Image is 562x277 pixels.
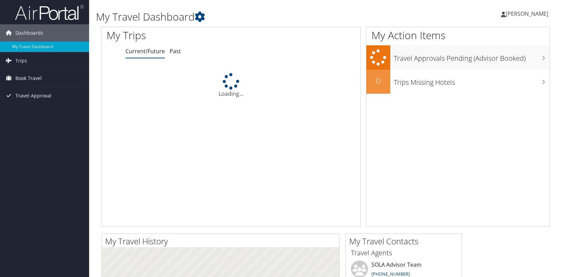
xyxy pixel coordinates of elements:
a: Current/Future [125,47,165,55]
h3: Travel Agents [351,248,456,258]
h1: My Action Items [366,28,550,43]
h2: 0 [366,75,390,87]
span: Travel Approval [15,87,51,104]
span: Dashboards [15,24,43,42]
span: Trips [15,52,27,69]
a: 0Trips Missing Hotels [366,70,550,94]
h1: My Trips [107,28,247,43]
div: Loading... [101,73,361,98]
a: Travel Approvals Pending (Advisor Booked) [366,45,550,70]
h3: Trips Missing Hotels [394,74,550,87]
h2: My Travel History [105,235,339,247]
span: Book Travel [15,70,42,87]
a: [PHONE_NUMBER] [371,271,410,277]
img: airportal-logo.png [15,4,84,21]
span: [PERSON_NAME] [506,10,548,18]
h1: My Travel Dashboard [96,10,402,24]
a: [PERSON_NAME] [501,3,555,24]
h2: My Travel Contacts [349,235,462,247]
a: Past [170,47,181,55]
h3: Travel Approvals Pending (Advisor Booked) [394,50,550,63]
